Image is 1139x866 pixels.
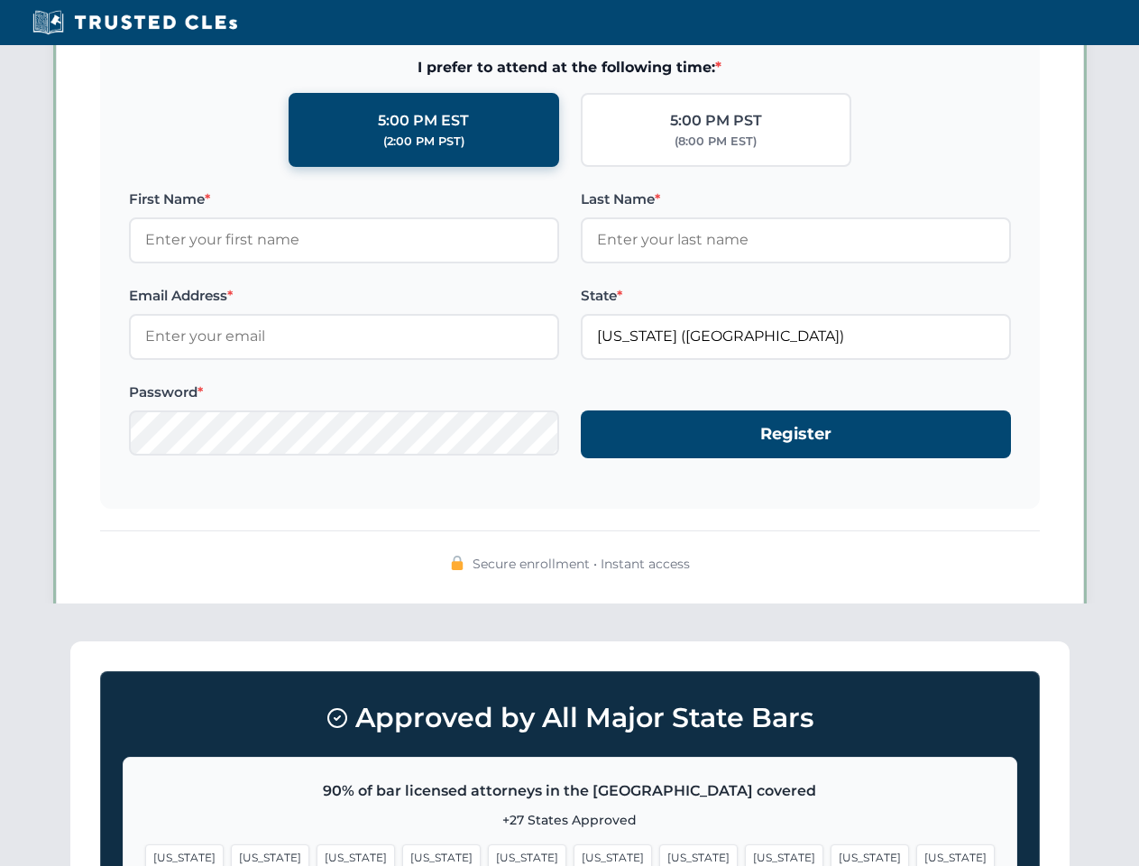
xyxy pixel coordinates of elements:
[129,56,1011,79] span: I prefer to attend at the following time:
[473,554,690,574] span: Secure enrollment • Instant access
[383,133,464,151] div: (2:00 PM PST)
[581,410,1011,458] button: Register
[27,9,243,36] img: Trusted CLEs
[581,189,1011,210] label: Last Name
[675,133,757,151] div: (8:00 PM EST)
[670,109,762,133] div: 5:00 PM PST
[450,556,464,570] img: 🔒
[129,217,559,263] input: Enter your first name
[145,779,995,803] p: 90% of bar licensed attorneys in the [GEOGRAPHIC_DATA] covered
[129,189,559,210] label: First Name
[129,285,559,307] label: Email Address
[581,217,1011,263] input: Enter your last name
[581,285,1011,307] label: State
[129,314,559,359] input: Enter your email
[123,694,1017,742] h3: Approved by All Major State Bars
[581,314,1011,359] input: Florida (FL)
[129,382,559,403] label: Password
[378,109,469,133] div: 5:00 PM EST
[145,810,995,830] p: +27 States Approved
